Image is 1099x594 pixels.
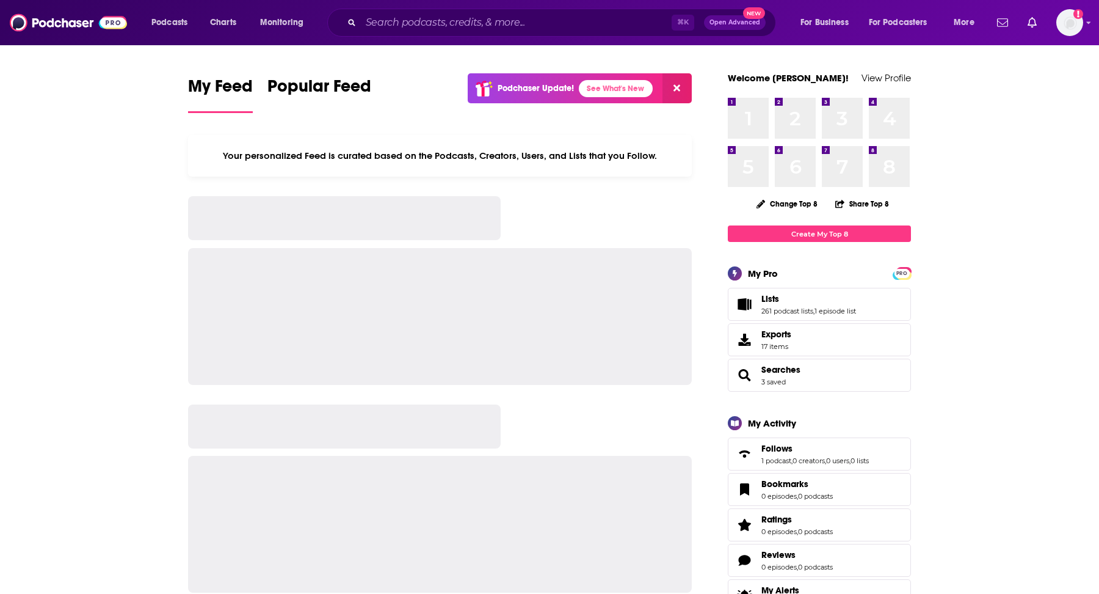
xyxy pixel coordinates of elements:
a: Searches [732,367,756,384]
a: Follows [761,443,869,454]
button: Change Top 8 [749,196,825,211]
span: Exports [732,331,756,348]
button: open menu [861,13,945,32]
div: Your personalized Feed is curated based on the Podcasts, Creators, Users, and Lists that you Follow. [188,135,692,177]
span: , [797,492,798,501]
span: Monitoring [260,14,303,31]
input: Search podcasts, credits, & more... [361,13,672,32]
a: Reviews [761,549,833,560]
a: Charts [202,13,244,32]
span: Ratings [728,508,911,541]
a: 0 podcasts [798,527,833,536]
span: Exports [761,329,791,340]
a: Lists [761,293,856,304]
a: PRO [894,268,909,277]
a: Popular Feed [267,76,371,113]
a: View Profile [861,72,911,84]
a: Ratings [761,514,833,525]
a: Welcome [PERSON_NAME]! [728,72,849,84]
a: 0 episodes [761,527,797,536]
a: See What's New [579,80,653,97]
span: New [743,7,765,19]
a: Create My Top 8 [728,226,911,242]
span: Follows [761,443,793,454]
span: Logged in as TeemsPR [1056,9,1083,36]
a: 1 episode list [814,307,856,315]
span: Open Advanced [709,20,760,26]
button: open menu [792,13,864,32]
span: ⌘ K [672,15,694,31]
button: open menu [252,13,319,32]
span: Lists [728,288,911,321]
img: User Profile [1056,9,1083,36]
span: My Feed [188,76,253,104]
span: For Podcasters [869,14,927,31]
span: Reviews [761,549,796,560]
p: Podchaser Update! [498,83,574,94]
a: Searches [761,364,800,375]
span: Reviews [728,544,911,577]
a: Show notifications dropdown [992,12,1013,33]
a: 261 podcast lists [761,307,813,315]
span: Popular Feed [267,76,371,104]
a: 0 creators [793,457,825,465]
span: Ratings [761,514,792,525]
button: Share Top 8 [835,192,890,216]
a: Show notifications dropdown [1023,12,1042,33]
span: Lists [761,293,779,304]
a: 0 episodes [761,492,797,501]
div: My Pro [748,268,778,279]
span: Bookmarks [761,479,808,490]
a: 1 podcast [761,457,791,465]
span: Bookmarks [728,473,911,506]
button: open menu [143,13,203,32]
span: Podcasts [151,14,187,31]
a: Reviews [732,552,756,569]
button: Open AdvancedNew [704,15,766,30]
span: , [797,563,798,571]
a: 0 lists [851,457,869,465]
a: Ratings [732,516,756,533]
span: , [825,457,826,465]
div: My Activity [748,417,796,429]
a: Exports [728,323,911,356]
a: 0 episodes [761,563,797,571]
a: 0 podcasts [798,492,833,501]
svg: Add a profile image [1073,9,1083,19]
span: For Business [800,14,849,31]
span: , [791,457,793,465]
span: PRO [894,269,909,278]
span: Follows [728,438,911,471]
span: , [813,307,814,315]
span: 17 items [761,342,791,351]
img: Podchaser - Follow, Share and Rate Podcasts [10,11,127,34]
span: Searches [728,359,911,392]
a: Bookmarks [761,479,833,490]
a: My Feed [188,76,253,113]
button: open menu [945,13,990,32]
a: Bookmarks [732,481,756,498]
span: Charts [210,14,236,31]
a: Lists [732,296,756,313]
a: 3 saved [761,378,786,386]
a: 0 podcasts [798,563,833,571]
div: Search podcasts, credits, & more... [339,9,788,37]
button: Show profile menu [1056,9,1083,36]
span: More [954,14,974,31]
a: Follows [732,446,756,463]
span: , [849,457,851,465]
a: 0 users [826,457,849,465]
span: , [797,527,798,536]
